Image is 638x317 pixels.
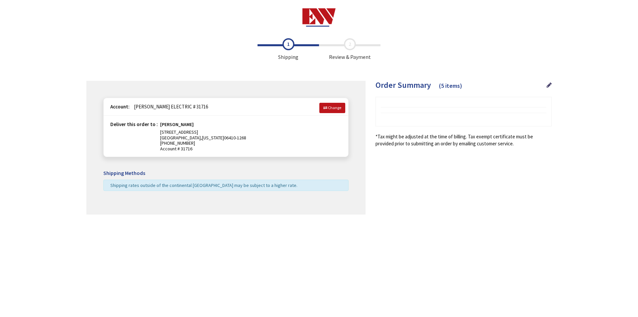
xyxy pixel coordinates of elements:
[160,146,337,152] span: Account # 31716
[160,129,198,135] span: [STREET_ADDRESS]
[103,170,349,176] h5: Shipping Methods
[224,135,246,141] span: 06410-1268
[439,82,462,89] span: (5 items)
[375,133,552,147] : *Tax might be adjusted at the time of billing. Tax exempt certificate must be provided prior to s...
[160,140,195,146] span: [PHONE_NUMBER]
[110,121,158,127] strong: Deliver this order to :
[302,8,336,27] img: Electrical Wholesalers, Inc.
[110,103,130,110] strong: Account:
[319,38,380,61] span: Review & Payment
[258,38,319,61] span: Shipping
[375,80,431,90] span: Order Summary
[131,103,208,110] span: [PERSON_NAME] ELECTRIC # 31716
[202,135,224,141] span: [US_STATE]
[319,103,345,113] a: Change
[328,105,341,110] span: Change
[110,182,297,188] span: Shipping rates outside of the continental [GEOGRAPHIC_DATA] may be subject to a higher rate.
[160,122,194,129] strong: [PERSON_NAME]
[160,135,202,141] span: [GEOGRAPHIC_DATA],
